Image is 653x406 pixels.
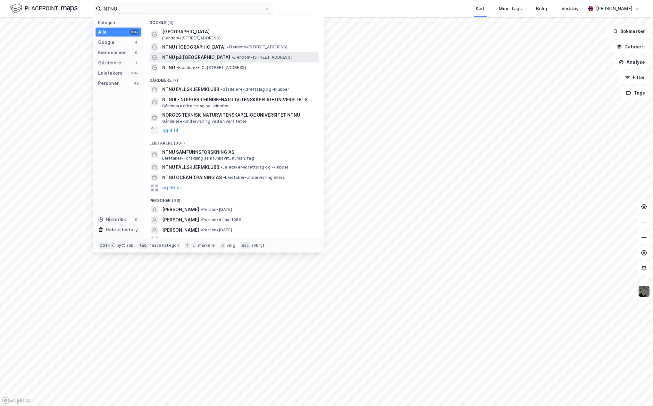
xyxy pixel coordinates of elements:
[98,28,107,36] div: Alle
[621,375,653,406] iframe: Chat Widget
[101,4,264,13] input: Søk på adresse, matrikkel, gårdeiere, leietakere eller personer
[499,5,522,12] div: Mine Tags
[221,165,289,170] span: Leietaker • Idrettslag og -klubber
[162,36,221,41] span: Eiendom • [STREET_ADDRESS]
[251,243,264,248] div: avbryt
[162,86,219,93] span: NTNU FALLSKJERMKLUBB
[98,59,121,67] div: Gårdeiere
[200,207,202,212] span: •
[231,55,292,60] span: Eiendom • [STREET_ADDRESS]
[162,184,181,192] button: og 96 til
[162,206,199,213] span: [PERSON_NAME]
[2,397,30,404] a: Mapbox homepage
[240,242,250,249] div: esc
[223,175,285,180] span: Leietaker • Undervisning ellers
[144,193,324,204] div: Personer (43)
[10,3,78,14] img: logo.f888ab2527a4732fd821a326f86c7f29.svg
[221,87,289,92] span: Gårdeiere • Idrettslag og -klubber
[134,50,139,55] div: 0
[144,136,324,147] div: Leietakere (99+)
[98,20,141,25] div: Kategori
[621,375,653,406] div: Kontrollprogram for chat
[200,228,202,232] span: •
[611,40,650,53] button: Datasett
[198,243,215,248] div: markere
[144,73,324,84] div: Gårdeiere (7)
[162,156,254,161] span: Leietaker • Forskning samfunnsvit., human. fag
[162,127,178,134] button: og 4 til
[162,216,199,224] span: [PERSON_NAME]
[596,5,632,12] div: [PERSON_NAME]
[231,55,233,60] span: •
[130,29,139,35] div: 99+
[144,15,324,27] div: Google (4)
[176,65,246,70] span: Eiendom • E. C. [STREET_ADDRESS]
[98,38,114,46] div: Google
[200,217,241,222] span: Person • 4. mai 1980
[621,87,650,99] button: Tags
[476,5,485,12] div: Kart
[130,70,139,76] div: 99+
[536,5,547,12] div: Bolig
[620,71,650,84] button: Filter
[98,216,126,223] div: Historikk
[162,28,316,36] span: [GEOGRAPHIC_DATA]
[162,96,316,104] span: NTNUI - NORGES TEKNISK-NATURVITENSKAPELIGE UNIVERSITETS IDRETTSFORENING
[162,174,222,181] span: NTNU OCEAN TRAINING AS
[106,226,138,234] div: Delete history
[607,25,650,38] button: Bokmerker
[200,207,232,212] span: Person • [DATE]
[98,69,123,77] div: Leietakere
[200,228,232,233] span: Person • [DATE]
[162,64,175,71] span: NTNU
[227,45,229,49] span: •
[98,79,119,87] div: Personer
[227,243,235,248] div: velg
[221,87,222,92] span: •
[162,104,229,109] span: Gårdeiere • Idrettslag og -klubber
[138,242,148,249] div: tab
[221,165,222,170] span: •
[162,148,316,156] span: NTNU SAMFUNNSFORSKNING AS
[176,65,178,70] span: •
[134,81,139,86] div: 43
[162,226,199,234] span: [PERSON_NAME]
[162,111,316,119] span: NORGES TEKNISK-NATURVITENSKAPELIGE UNIVERSITET NTNU
[162,54,230,61] span: NTNU på [GEOGRAPHIC_DATA]
[162,43,226,51] span: NTNU i [GEOGRAPHIC_DATA]
[134,60,139,65] div: 7
[227,45,287,50] span: Eiendom • [STREET_ADDRESS]
[149,243,180,248] div: neste kategori
[134,217,139,222] div: 0
[162,236,181,244] button: og 40 til
[200,217,202,222] span: •
[162,163,219,171] span: NTNU FALLSKJERMKLUBB
[134,40,139,45] div: 4
[162,119,247,124] span: Gårdeiere • Undervisning ved universiteter
[98,49,126,56] div: Eiendommer
[613,56,650,69] button: Analyse
[561,5,579,12] div: Verktøy
[638,285,650,297] img: 9k=
[98,242,115,249] div: Ctrl + k
[117,243,134,248] div: nytt søk
[223,175,225,180] span: •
